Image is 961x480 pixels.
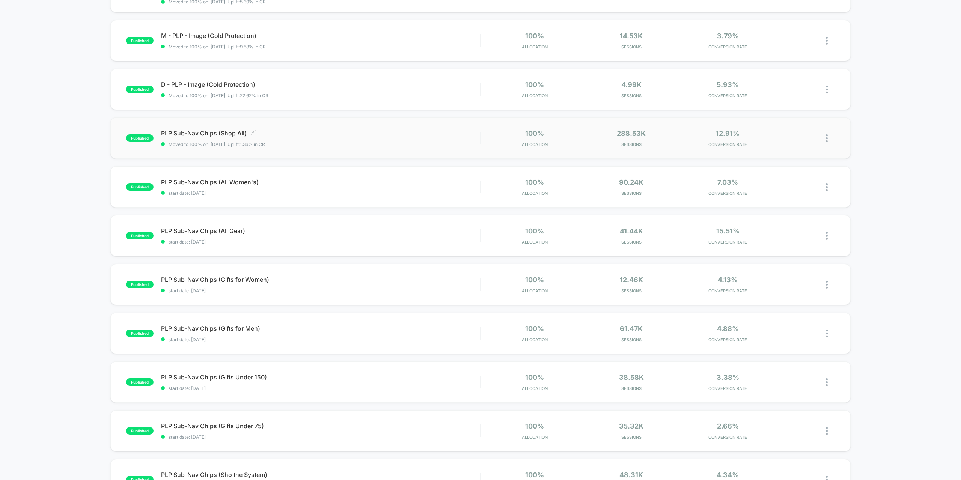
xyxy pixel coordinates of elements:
[522,435,548,440] span: Allocation
[161,129,480,137] span: PLP Sub-Nav Chips (Shop All)
[826,378,828,386] img: close
[161,373,480,381] span: PLP Sub-Nav Chips (Gifts Under 150)
[681,191,774,196] span: CONVERSION RATE
[681,93,774,98] span: CONVERSION RATE
[126,427,154,435] span: published
[161,227,480,235] span: PLP Sub-Nav Chips (All Gear)
[126,86,154,93] span: published
[826,134,828,142] img: close
[826,330,828,337] img: close
[525,178,544,186] span: 100%
[585,386,678,391] span: Sessions
[717,422,739,430] span: 2.66%
[621,81,642,89] span: 4.99k
[161,190,480,196] span: start date: [DATE]
[717,178,738,186] span: 7.03%
[161,81,480,88] span: D - PLP - Image (Cold Protection)
[161,385,480,391] span: start date: [DATE]
[161,239,480,245] span: start date: [DATE]
[619,373,644,381] span: 38.58k
[522,239,548,245] span: Allocation
[525,373,544,381] span: 100%
[161,178,480,186] span: PLP Sub-Nav Chips (All Women's)
[522,191,548,196] span: Allocation
[585,337,678,342] span: Sessions
[126,183,154,191] span: published
[620,32,643,40] span: 14.53k
[681,44,774,50] span: CONVERSION RATE
[522,44,548,50] span: Allocation
[620,276,643,284] span: 12.46k
[525,471,544,479] span: 100%
[681,288,774,293] span: CONVERSION RATE
[617,129,646,137] span: 288.53k
[161,288,480,293] span: start date: [DATE]
[169,44,266,50] span: Moved to 100% on: [DATE] . Uplift: 9.58% in CR
[525,422,544,430] span: 100%
[169,141,265,147] span: Moved to 100% on: [DATE] . Uplift: 1.36% in CR
[522,288,548,293] span: Allocation
[161,337,480,342] span: start date: [DATE]
[619,471,643,479] span: 48.31k
[126,378,154,386] span: published
[619,422,643,430] span: 35.32k
[169,93,268,98] span: Moved to 100% on: [DATE] . Uplift: 22.62% in CR
[717,81,739,89] span: 5.93%
[717,32,739,40] span: 3.79%
[161,276,480,283] span: PLP Sub-Nav Chips (Gifts for Women)
[525,129,544,137] span: 100%
[522,142,548,147] span: Allocation
[585,435,678,440] span: Sessions
[620,227,643,235] span: 41.44k
[681,435,774,440] span: CONVERSION RATE
[826,281,828,289] img: close
[826,37,828,45] img: close
[525,325,544,333] span: 100%
[620,325,643,333] span: 61.47k
[126,281,154,288] span: published
[525,227,544,235] span: 100%
[717,373,739,381] span: 3.38%
[161,434,480,440] span: start date: [DATE]
[161,471,480,478] span: PLP Sub-Nav Chips (Sho the System)
[585,93,678,98] span: Sessions
[585,288,678,293] span: Sessions
[681,337,774,342] span: CONVERSION RATE
[585,191,678,196] span: Sessions
[525,276,544,284] span: 100%
[126,232,154,239] span: published
[716,129,740,137] span: 12.91%
[585,142,678,147] span: Sessions
[161,422,480,430] span: PLP Sub-Nav Chips (Gifts Under 75)
[826,427,828,435] img: close
[681,386,774,391] span: CONVERSION RATE
[717,325,739,333] span: 4.88%
[585,239,678,245] span: Sessions
[161,325,480,332] span: PLP Sub-Nav Chips (Gifts for Men)
[826,232,828,240] img: close
[716,227,740,235] span: 15.51%
[585,44,678,50] span: Sessions
[522,337,548,342] span: Allocation
[826,183,828,191] img: close
[718,276,738,284] span: 4.13%
[126,330,154,337] span: published
[522,386,548,391] span: Allocation
[525,81,544,89] span: 100%
[522,93,548,98] span: Allocation
[717,471,739,479] span: 4.34%
[681,239,774,245] span: CONVERSION RATE
[525,32,544,40] span: 100%
[126,37,154,44] span: published
[161,32,480,39] span: M - PLP - Image (Cold Protection)
[681,142,774,147] span: CONVERSION RATE
[619,178,643,186] span: 90.24k
[126,134,154,142] span: published
[826,86,828,93] img: close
